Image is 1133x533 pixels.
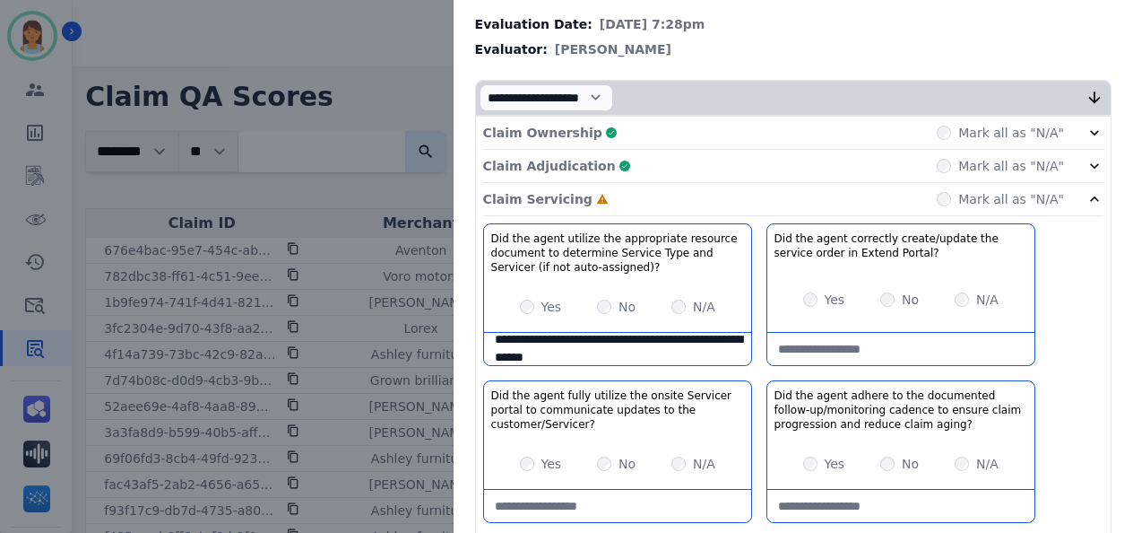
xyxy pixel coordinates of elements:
h3: Did the agent utilize the appropriate resource document to determine Service Type and Servicer (i... [491,232,744,275]
label: N/A [693,298,715,316]
label: Yes [825,291,845,309]
label: Yes [541,298,562,316]
span: [PERSON_NAME] [555,40,671,58]
p: Claim Ownership [483,124,602,142]
span: [DATE] 7:28pm [600,15,705,33]
label: Mark all as "N/A" [958,190,1064,208]
h3: Did the agent adhere to the documented follow-up/monitoring cadence to ensure claim progression a... [774,389,1027,432]
label: Yes [825,455,845,473]
label: Mark all as "N/A" [958,157,1064,175]
label: No [618,455,636,473]
h3: Did the agent correctly create/update the service order in Extend Portal? [774,232,1027,260]
label: No [902,291,919,309]
h3: Did the agent fully utilize the onsite Servicer portal to communicate updates to the customer/Ser... [491,389,744,432]
div: Evaluator: [475,40,1111,58]
label: No [902,455,919,473]
label: No [618,298,636,316]
p: Claim Adjudication [483,157,616,175]
p: Claim Servicing [483,190,592,208]
label: Yes [541,455,562,473]
label: N/A [976,455,999,473]
label: N/A [976,291,999,309]
label: N/A [693,455,715,473]
label: Mark all as "N/A" [958,124,1064,142]
div: Evaluation Date: [475,15,1111,33]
